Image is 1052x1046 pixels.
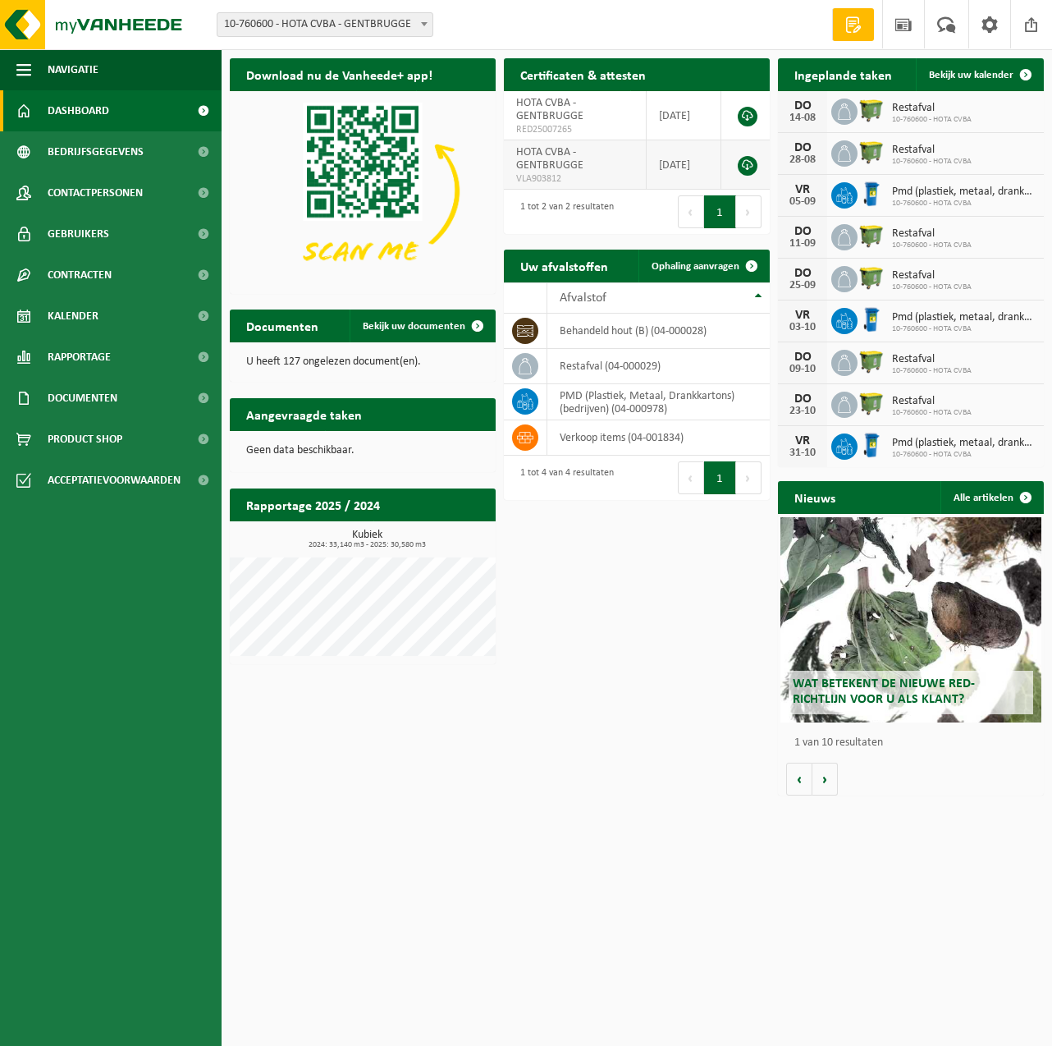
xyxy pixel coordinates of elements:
div: 11-09 [786,238,819,250]
div: 1 tot 2 van 2 resultaten [512,194,614,230]
a: Alle artikelen [940,481,1042,514]
button: 1 [704,195,736,228]
div: DO [786,267,819,280]
p: U heeft 127 ongelezen document(en). [246,356,479,368]
a: Bekijk rapportage [373,521,494,553]
span: Bekijk uw documenten [363,321,465,332]
span: Restafval [892,353,972,366]
div: 25-09 [786,280,819,291]
div: 28-08 [786,154,819,166]
span: 10-760600 - HOTA CVBA [892,324,1036,334]
h2: Certificaten & attesten [504,58,662,90]
div: DO [786,141,819,154]
h2: Documenten [230,310,335,342]
span: Ophaling aanvragen [652,261,739,272]
button: Previous [678,461,704,494]
a: Bekijk uw kalender [916,58,1042,91]
span: Pmd (plastiek, metaal, drankkartons) (bedrijven) [892,311,1036,324]
button: 1 [704,461,736,494]
span: RED25007265 [516,123,633,136]
span: Pmd (plastiek, metaal, drankkartons) (bedrijven) [892,437,1036,450]
h2: Nieuws [778,481,852,513]
span: Gebruikers [48,213,109,255]
span: Restafval [892,395,972,408]
div: VR [786,183,819,196]
span: Restafval [892,269,972,282]
img: Download de VHEPlus App [230,91,496,291]
span: Restafval [892,227,972,241]
div: DO [786,392,819,406]
img: WB-1100-HPE-GN-50 [858,222,885,250]
div: VR [786,309,819,322]
span: Dashboard [48,90,109,131]
a: Wat betekent de nieuwe RED-richtlijn voor u als klant? [780,517,1041,723]
td: PMD (Plastiek, Metaal, Drankkartons) (bedrijven) (04-000978) [547,384,770,420]
span: 2024: 33,140 m3 - 2025: 30,580 m3 [238,541,496,549]
span: HOTA CVBA - GENTBRUGGE [516,97,583,122]
span: 10-760600 - HOTA CVBA [892,450,1036,460]
div: 14-08 [786,112,819,124]
a: Ophaling aanvragen [638,250,768,282]
span: Restafval [892,144,972,157]
span: VLA903812 [516,172,633,186]
span: Bedrijfsgegevens [48,131,144,172]
span: Product Shop [48,419,122,460]
p: Geen data beschikbaar. [246,445,479,456]
span: Restafval [892,102,972,115]
div: DO [786,99,819,112]
img: WB-1100-HPE-GN-50 [858,347,885,375]
td: verkoop items (04-001834) [547,420,770,456]
button: Volgende [812,763,838,796]
span: 10-760600 - HOTA CVBA [892,241,972,250]
td: [DATE] [647,140,721,190]
button: Vorige [786,763,812,796]
div: VR [786,434,819,447]
span: Kalender [48,296,98,337]
span: Wat betekent de nieuwe RED-richtlijn voor u als klant? [793,677,975,706]
a: Bekijk uw documenten [350,310,494,342]
button: Next [736,195,762,228]
div: 05-09 [786,196,819,208]
span: Contactpersonen [48,172,143,213]
span: Afvalstof [560,291,606,305]
span: 10-760600 - HOTA CVBA [892,408,972,418]
div: 09-10 [786,364,819,375]
span: 10-760600 - HOTA CVBA [892,157,972,167]
img: WB-0240-HPE-BE-01 [858,431,885,459]
div: DO [786,225,819,238]
h2: Ingeplande taken [778,58,908,90]
div: 31-10 [786,447,819,459]
td: [DATE] [647,91,721,140]
h2: Aangevraagde taken [230,398,378,430]
span: Contracten [48,255,112,296]
img: WB-1100-HPE-GN-50 [858,96,885,124]
img: WB-1100-HPE-GN-50 [858,138,885,166]
span: 10-760600 - HOTA CVBA - GENTBRUGGE [217,12,433,37]
span: 10-760600 - HOTA CVBA [892,115,972,125]
td: restafval (04-000029) [547,349,770,384]
span: 10-760600 - HOTA CVBA [892,199,1036,209]
span: 10-760600 - HOTA CVBA [892,282,972,292]
button: Previous [678,195,704,228]
span: 10-760600 - HOTA CVBA - GENTBRUGGE [217,13,432,36]
img: WB-1100-HPE-GN-50 [858,389,885,417]
p: 1 van 10 resultaten [794,737,1036,749]
img: WB-1100-HPE-GN-50 [858,264,885,291]
button: Next [736,461,762,494]
div: 23-10 [786,406,819,417]
h3: Kubiek [238,530,496,549]
span: Documenten [48,378,117,419]
div: 1 tot 4 van 4 resultaten [512,460,614,496]
h2: Download nu de Vanheede+ app! [230,58,449,90]
span: Rapportage [48,337,111,378]
span: Navigatie [48,49,98,90]
span: 10-760600 - HOTA CVBA [892,366,972,376]
div: 03-10 [786,322,819,333]
div: DO [786,351,819,364]
span: Pmd (plastiek, metaal, drankkartons) (bedrijven) [892,186,1036,199]
td: behandeld hout (B) (04-000028) [547,314,770,349]
h2: Rapportage 2025 / 2024 [230,489,396,521]
img: WB-0240-HPE-BE-01 [858,180,885,208]
img: WB-0240-HPE-BE-01 [858,305,885,333]
span: Acceptatievoorwaarden [48,460,181,501]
